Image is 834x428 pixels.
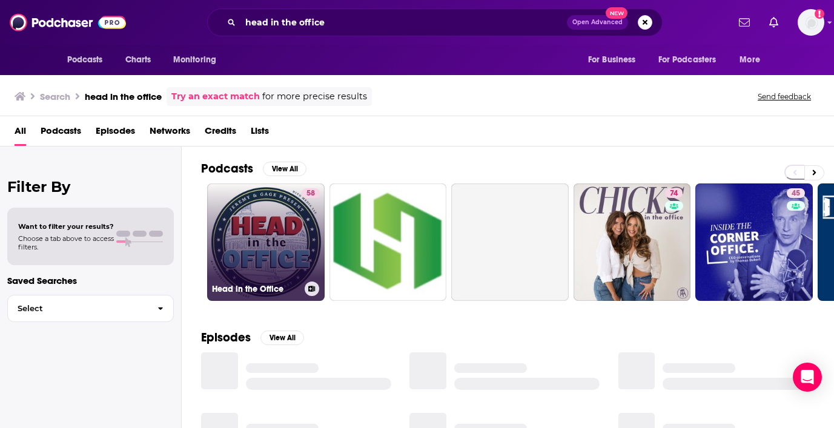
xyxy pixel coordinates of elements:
[574,183,691,301] a: 74
[117,48,159,71] a: Charts
[793,363,822,392] div: Open Intercom Messenger
[798,9,824,36] button: Show profile menu
[201,161,306,176] a: PodcastsView All
[260,331,304,345] button: View All
[815,9,824,19] svg: Add a profile image
[572,19,623,25] span: Open Advanced
[85,91,162,102] h3: head in the office
[205,121,236,146] a: Credits
[665,188,683,198] a: 74
[171,90,260,104] a: Try an exact match
[7,178,174,196] h2: Filter By
[18,234,114,251] span: Choose a tab above to access filters.
[302,188,320,198] a: 58
[8,305,148,312] span: Select
[201,330,304,345] a: EpisodesView All
[165,48,232,71] button: open menu
[695,183,813,301] a: 45
[798,9,824,36] span: Logged in as addi44
[606,7,627,19] span: New
[7,295,174,322] button: Select
[59,48,119,71] button: open menu
[251,121,269,146] a: Lists
[792,188,800,200] span: 45
[7,275,174,286] p: Saved Searches
[41,121,81,146] a: Podcasts
[798,9,824,36] img: User Profile
[567,15,628,30] button: Open AdvancedNew
[740,51,760,68] span: More
[10,11,126,34] img: Podchaser - Follow, Share and Rate Podcasts
[207,183,325,301] a: 58Head in the Office
[96,121,135,146] a: Episodes
[731,48,775,71] button: open menu
[658,51,717,68] span: For Podcasters
[15,121,26,146] a: All
[263,162,306,176] button: View All
[150,121,190,146] a: Networks
[787,188,805,198] a: 45
[212,284,300,294] h3: Head in the Office
[764,12,783,33] a: Show notifications dropdown
[580,48,651,71] button: open menu
[240,13,567,32] input: Search podcasts, credits, & more...
[262,90,367,104] span: for more precise results
[670,188,678,200] span: 74
[201,161,253,176] h2: Podcasts
[125,51,151,68] span: Charts
[734,12,755,33] a: Show notifications dropdown
[40,91,70,102] h3: Search
[588,51,636,68] span: For Business
[67,51,103,68] span: Podcasts
[306,188,315,200] span: 58
[207,8,663,36] div: Search podcasts, credits, & more...
[650,48,734,71] button: open menu
[173,51,216,68] span: Monitoring
[201,330,251,345] h2: Episodes
[18,222,114,231] span: Want to filter your results?
[754,91,815,102] button: Send feedback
